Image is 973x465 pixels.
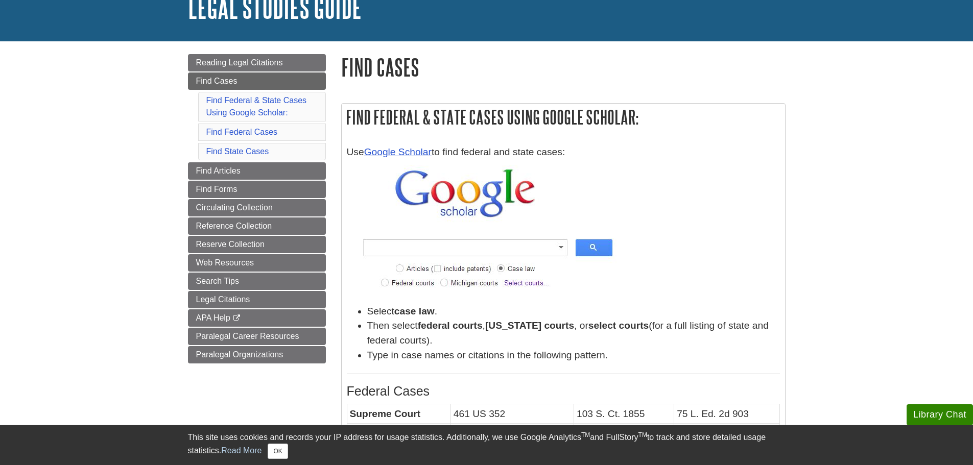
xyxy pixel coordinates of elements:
[450,424,574,443] td: 75 F. 4th 31
[188,431,786,459] div: This site uses cookies and records your IP address for usage statistics. Additionally, we use Goo...
[364,146,432,157] a: Google Scholar
[347,145,780,160] p: Use to find federal and state cases:
[188,162,326,180] a: Find Articles
[196,332,299,340] span: Paralegal Career Resources
[268,444,288,459] button: Close
[367,348,780,363] li: Type in case names or citations in the following pattern.
[196,222,272,230] span: Reference Collection
[188,72,326,90] a: Find Cases
[450,404,574,423] td: 461 US 352
[196,313,230,322] span: APA Help
[196,58,283,67] span: Reading Legal Citations
[581,431,590,438] sup: TM
[188,328,326,345] a: Paralegal Career Resources
[196,166,241,175] span: Find Articles
[394,306,435,316] strong: case law
[485,320,574,331] strong: [US_STATE] courts
[196,240,265,249] span: Reserve Collection
[206,128,278,136] a: Find Federal Cases
[188,54,326,363] div: Guide Page Menu
[418,320,483,331] strong: federal courts
[347,384,780,399] h3: Federal Cases
[341,54,786,80] h1: Find Cases
[188,181,326,198] a: Find Forms
[188,54,326,71] a: Reading Legal Citations
[206,96,307,117] a: Find Federal & State Cases Using Google Scholar:
[907,404,973,425] button: Library Chat
[196,295,250,304] span: Legal Citations
[196,77,238,85] span: Find Cases
[188,309,326,327] a: APA Help
[196,277,239,285] span: Search Tips
[342,104,785,131] h2: Find Federal & State Cases Using Google Scholar:
[188,199,326,216] a: Circulating Collection
[588,320,649,331] strong: select courts
[196,203,273,212] span: Circulating Collection
[206,147,269,156] a: Find State Cases
[188,273,326,290] a: Search Tips
[347,404,450,423] th: Supreme Court
[188,254,326,272] a: Web Resources
[188,291,326,308] a: Legal Citations
[221,446,262,455] a: Read More
[188,217,326,235] a: Reference Collection
[367,304,780,319] li: Select .
[232,315,241,322] i: This link opens in a new window
[347,424,450,443] th: Appeals Court
[196,258,254,267] span: Web Resources
[196,350,283,359] span: Paralegal Organizations
[188,236,326,253] a: Reserve Collection
[574,404,674,423] td: 103 S. Ct. 1855
[367,319,780,348] li: Then select , , or (for a full listing of state and federal courts).
[638,431,647,438] sup: TM
[188,346,326,363] a: Paralegal Organizations
[674,404,779,423] td: 75 L. Ed. 2d 903
[196,185,238,193] span: Find Forms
